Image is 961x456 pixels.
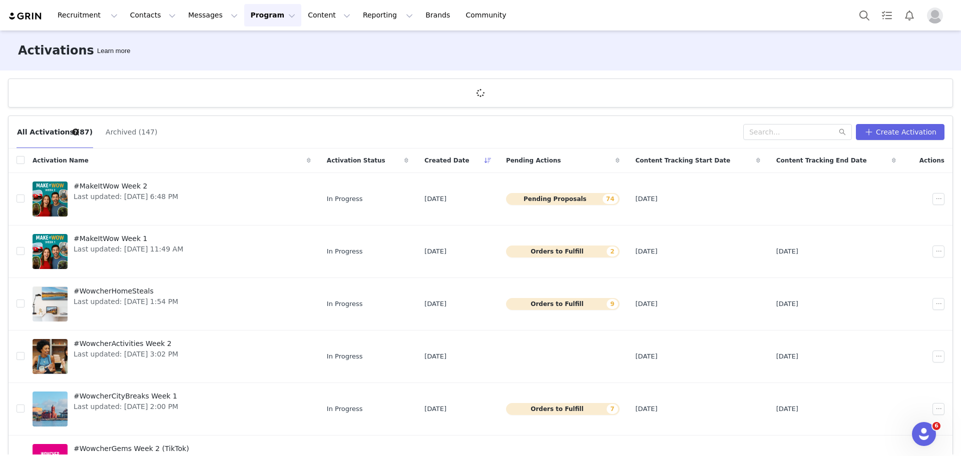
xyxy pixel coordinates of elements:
button: Create Activation [856,124,944,140]
a: #MakeItWow Week 2Last updated: [DATE] 6:48 PM [33,179,311,219]
div: Tooltip anchor [95,46,132,56]
span: #WowcherGems Week 2 (TikTok) [74,443,189,454]
a: Tasks [876,4,898,26]
button: All Activations (87) [17,124,93,140]
span: Content Tracking End Date [776,156,867,165]
span: Pending Actions [506,156,561,165]
span: [DATE] [424,194,446,204]
span: [DATE] [776,299,798,309]
button: Contacts [124,4,182,26]
button: Orders to Fulfill9 [506,298,620,310]
span: Last updated: [DATE] 2:00 PM [74,401,178,412]
span: [DATE] [636,351,658,361]
button: Archived (147) [105,124,158,140]
span: Last updated: [DATE] 11:49 AM [74,244,183,254]
button: Content [302,4,356,26]
span: Last updated: [DATE] 1:54 PM [74,296,178,307]
span: In Progress [327,404,363,414]
a: #WowcherHomeStealsLast updated: [DATE] 1:54 PM [33,284,311,324]
span: In Progress [327,246,363,256]
span: [DATE] [424,351,446,361]
span: In Progress [327,194,363,204]
button: Search [853,4,875,26]
span: Created Date [424,156,469,165]
span: [DATE] [776,246,798,256]
button: Pending Proposals74 [506,193,620,205]
span: 6 [932,422,940,430]
span: Last updated: [DATE] 3:02 PM [74,349,178,359]
span: [DATE] [636,404,658,414]
img: grin logo [8,11,43,21]
span: #MakeItWow Week 1 [74,233,183,244]
span: In Progress [327,351,363,361]
span: Activation Status [327,156,385,165]
button: Orders to Fulfill7 [506,403,620,415]
input: Search... [743,124,852,140]
a: #WowcherActivities Week 2Last updated: [DATE] 3:02 PM [33,336,311,376]
span: #MakeItWow Week 2 [74,181,178,191]
button: Profile [921,7,953,23]
span: [DATE] [424,404,446,414]
button: Notifications [898,4,920,26]
span: [DATE] [424,246,446,256]
div: Actions [904,150,952,171]
a: #WowcherCityBreaks Week 1Last updated: [DATE] 2:00 PM [33,389,311,429]
div: Tooltip anchor [71,127,80,136]
span: [DATE] [424,299,446,309]
span: [DATE] [776,351,798,361]
button: Program [244,4,301,26]
button: Messages [182,4,244,26]
span: #WowcherCityBreaks Week 1 [74,391,178,401]
button: Reporting [357,4,419,26]
span: Activation Name [33,156,89,165]
span: #WowcherHomeSteals [74,286,178,296]
button: Orders to Fulfill2 [506,245,620,257]
a: Community [460,4,517,26]
h3: Activations [18,41,94,59]
iframe: Intercom live chat [912,422,936,446]
span: [DATE] [776,404,798,414]
span: [DATE] [636,246,658,256]
a: #MakeItWow Week 1Last updated: [DATE] 11:49 AM [33,231,311,271]
a: Brands [419,4,459,26]
button: Recruitment [52,4,124,26]
span: [DATE] [636,194,658,204]
span: Content Tracking Start Date [636,156,731,165]
span: Last updated: [DATE] 6:48 PM [74,191,178,202]
span: In Progress [327,299,363,309]
span: [DATE] [636,299,658,309]
img: placeholder-profile.jpg [927,7,943,23]
span: #WowcherActivities Week 2 [74,338,178,349]
i: icon: search [839,128,846,135]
